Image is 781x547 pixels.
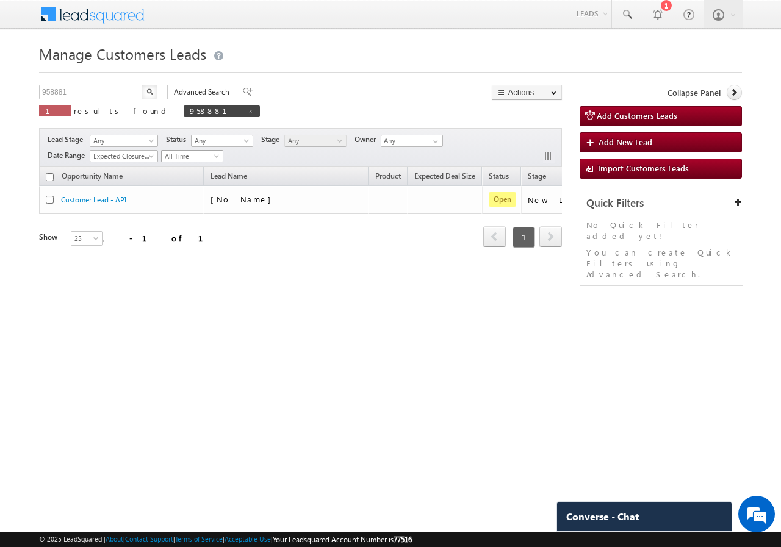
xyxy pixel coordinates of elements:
[39,232,61,243] div: Show
[539,227,562,247] a: next
[394,535,412,544] span: 77516
[414,171,475,181] span: Expected Deal Size
[61,195,126,204] a: Customer Lead - API
[175,535,223,543] a: Terms of Service
[90,151,154,162] span: Expected Closure Date
[284,135,347,147] a: Any
[285,135,343,146] span: Any
[375,171,401,181] span: Product
[599,137,652,147] span: Add New Lead
[528,171,546,181] span: Stage
[492,85,562,100] button: Actions
[90,135,154,146] span: Any
[204,170,253,185] span: Lead Name
[211,194,277,204] span: [No Name]
[39,44,206,63] span: Manage Customers Leads
[106,535,123,543] a: About
[597,110,677,121] span: Add Customers Leads
[408,170,481,185] a: Expected Deal Size
[225,535,271,543] a: Acceptable Use
[48,134,88,145] span: Lead Stage
[381,135,443,147] input: Type to Search
[46,173,54,181] input: Check all records
[580,191,743,215] div: Quick Filters
[489,192,516,207] span: Open
[56,170,129,185] a: Opportunity Name
[45,105,65,116] span: 1
[483,227,506,247] a: prev
[528,195,589,206] div: New Lead
[513,227,535,248] span: 1
[483,226,506,247] span: prev
[192,135,250,146] span: Any
[483,170,515,185] a: Status
[39,534,412,545] span: © 2025 LeadSquared | | | | |
[522,170,552,185] a: Stage
[74,105,171,116] span: results found
[48,150,90,161] span: Date Range
[166,134,191,145] span: Status
[62,171,123,181] span: Opportunity Name
[146,88,153,95] img: Search
[161,150,223,162] a: All Time
[90,135,158,147] a: Any
[191,135,253,147] a: Any
[71,233,104,244] span: 25
[100,231,218,245] div: 1 - 1 of 1
[426,135,442,148] a: Show All Items
[598,163,689,173] span: Import Customers Leads
[71,231,103,246] a: 25
[261,134,284,145] span: Stage
[355,134,381,145] span: Owner
[566,511,639,522] span: Converse - Chat
[668,87,721,98] span: Collapse Panel
[90,150,158,162] a: Expected Closure Date
[125,535,173,543] a: Contact Support
[539,226,562,247] span: next
[190,105,242,116] span: 958881
[586,220,736,241] p: No Quick Filter added yet!
[174,87,233,98] span: Advanced Search
[273,535,412,544] span: Your Leadsquared Account Number is
[162,151,220,162] span: All Time
[586,247,736,280] p: You can create Quick Filters using Advanced Search.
